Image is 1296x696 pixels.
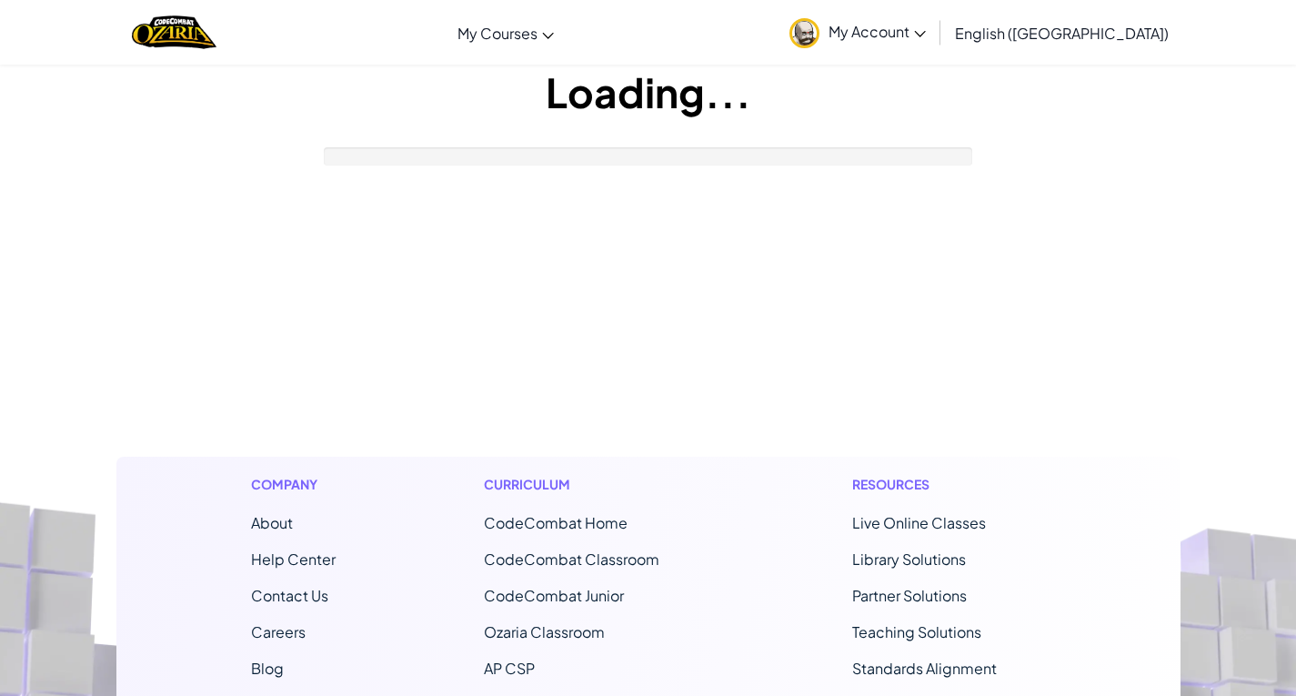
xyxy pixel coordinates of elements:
[852,550,966,569] a: Library Solutions
[484,659,535,678] a: AP CSP
[484,475,704,494] h1: Curriculum
[852,586,967,605] a: Partner Solutions
[251,659,284,678] a: Blog
[789,18,819,48] img: avatar
[251,622,306,641] a: Careers
[829,22,926,41] span: My Account
[852,622,981,641] a: Teaching Solutions
[484,622,605,641] a: Ozaria Classroom
[852,475,1046,494] h1: Resources
[448,8,563,57] a: My Courses
[132,14,216,51] img: Home
[251,550,336,569] a: Help Center
[852,513,986,532] a: Live Online Classes
[457,24,537,43] span: My Courses
[484,513,628,532] span: CodeCombat Home
[132,14,216,51] a: Ozaria by CodeCombat logo
[955,24,1169,43] span: English ([GEOGRAPHIC_DATA])
[251,475,336,494] h1: Company
[852,659,997,678] a: Standards Alignment
[251,513,293,532] a: About
[946,8,1178,57] a: English ([GEOGRAPHIC_DATA])
[780,4,935,61] a: My Account
[484,586,624,605] a: CodeCombat Junior
[251,586,328,605] span: Contact Us
[484,550,659,569] a: CodeCombat Classroom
